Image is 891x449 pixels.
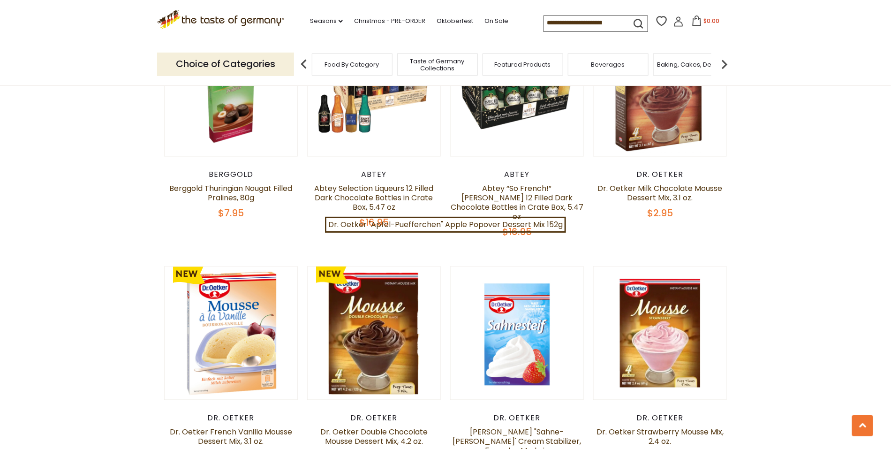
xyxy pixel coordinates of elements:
img: next arrow [715,55,734,74]
div: Dr. Oetker [593,414,727,423]
img: Dr. Oetker Milk Chocolate Mousse Dessert Mix, 3.1 oz. [594,23,726,156]
div: Abtey [307,170,441,180]
span: $0.00 [704,17,720,25]
div: Dr. Oetker [450,414,584,423]
div: Dr. Oetker [164,414,298,423]
a: Abtey “So French!” [PERSON_NAME] 12 Filled Dark Chocolate Bottles in Crate Box, 5.47 oz [451,183,583,222]
img: Berggold Thuringian Nougat Filled Pralines, 80g [165,23,297,156]
p: Choice of Categories [157,53,294,76]
img: Dr. Oetker Double Chocolate Mousse Dessert Mix, 4.2 oz. [308,267,440,400]
img: previous arrow [294,55,313,74]
a: Dr. Oetker Milk Chocolate Mousse Dessert Mix, 3.1 oz. [598,183,723,204]
a: Dr. Oetker Strawberry Mousse Mix, 2.4 oz. [597,427,724,447]
a: Dr. Oetker French Vanilla Mousse Dessert Mix, 3.1 oz. [170,427,292,447]
div: Abtey [450,170,584,180]
img: Abtey “So French!” Marc de Champagne 12 Filled Dark Chocolate Bottles in Crate Box, 5.47 oz [451,23,583,156]
a: Abtey Selection Liqueurs 12 Filled Dark Chocolate Bottles in Crate Box, 5.47 oz [314,183,433,213]
a: Baking, Cakes, Desserts [657,61,730,68]
img: Dr. Oetker Strawberry Mousse Mix, 2.4 oz. [594,267,726,400]
button: $0.00 [686,15,725,30]
img: Dr. Oetker "Sahne-Steif [451,267,583,400]
a: Berggold Thuringian Nougat Filled Pralines, 80g [169,183,292,204]
div: Dr. Oetker [593,170,727,180]
img: Abtey Selection Liqueurs 12 Filled Dark Chocolate Bottles in Crate Box, 5.47 oz [308,23,440,156]
a: Dr. Oetker "Apfel-Puefferchen" Apple Popover Dessert Mix 152g [325,217,566,233]
a: Seasons [310,16,343,26]
a: Dr. Oetker Double Chocolate Mousse Dessert Mix, 4.2 oz. [320,427,428,447]
a: Oktoberfest [437,16,473,26]
a: Beverages [591,61,625,68]
div: Dr. Oetker [307,414,441,423]
div: Berggold [164,170,298,180]
a: Featured Products [495,61,551,68]
a: On Sale [484,16,508,26]
img: Dr. Oetker French Vanilla Mousse Dessert Mix, 3.1 oz. [165,267,297,400]
span: $2.95 [647,207,673,220]
a: Taste of Germany Collections [400,58,475,72]
a: Food By Category [325,61,379,68]
a: Christmas - PRE-ORDER [354,16,425,26]
span: $7.95 [218,207,244,220]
